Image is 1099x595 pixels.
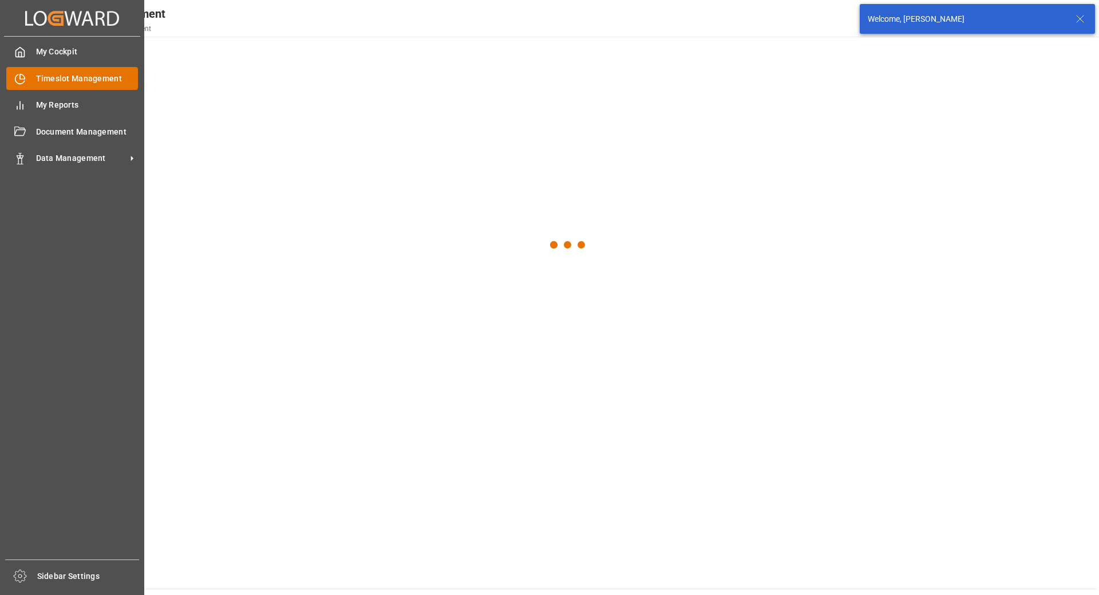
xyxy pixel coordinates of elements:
[6,67,138,89] a: Timeslot Management
[36,152,126,164] span: Data Management
[36,99,139,111] span: My Reports
[868,13,1065,25] div: Welcome, [PERSON_NAME]
[37,570,140,582] span: Sidebar Settings
[36,73,139,85] span: Timeslot Management
[36,126,139,138] span: Document Management
[6,41,138,63] a: My Cockpit
[36,46,139,58] span: My Cockpit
